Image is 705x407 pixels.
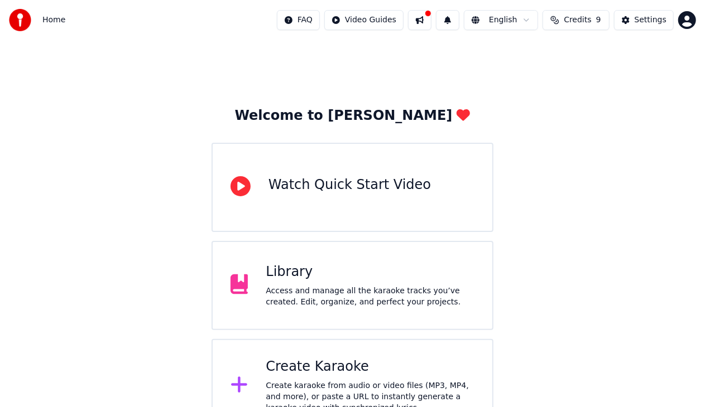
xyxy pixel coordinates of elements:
button: Settings [614,10,674,30]
button: FAQ [277,10,320,30]
div: Settings [635,14,666,26]
div: Watch Quick Start Video [268,176,431,194]
div: Welcome to [PERSON_NAME] [235,107,471,125]
span: Credits [564,14,591,26]
button: Credits9 [543,10,610,30]
span: Home [42,14,65,26]
div: Create Karaoke [266,358,474,376]
img: youka [9,9,31,31]
span: 9 [596,14,601,26]
div: Access and manage all the karaoke tracks you’ve created. Edit, organize, and perfect your projects. [266,285,474,308]
div: Library [266,263,474,281]
nav: breadcrumb [42,14,65,26]
button: Video Guides [324,10,404,30]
